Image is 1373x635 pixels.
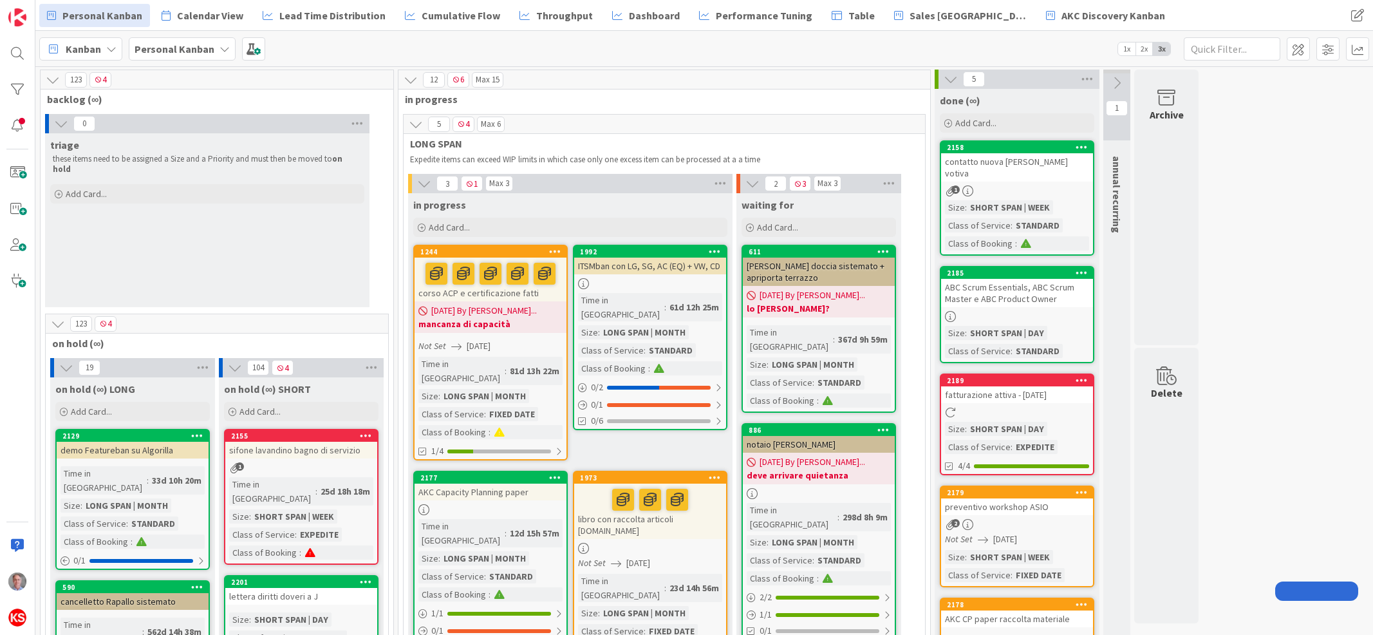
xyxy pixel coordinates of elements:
[941,267,1093,279] div: 2185
[279,8,386,23] span: Lead Time Distribution
[940,94,980,107] span: done (∞)
[945,422,965,436] div: Size
[940,266,1094,363] a: 2185ABC Scrum Essentials, ABC Scrum Master e ABC Product OwnerSize:SHORT SPAN | DAYClass of Servi...
[418,551,438,565] div: Size
[431,444,444,458] span: 1/4
[50,138,79,151] span: triage
[57,553,209,569] div: 0/1
[767,357,769,372] span: :
[1013,344,1063,358] div: STANDARD
[747,393,817,408] div: Class of Booking
[945,218,1011,232] div: Class of Service
[239,406,281,417] span: Add Card...
[225,588,377,605] div: lettera diritti doveri a J
[767,535,769,549] span: :
[410,137,909,150] span: LONG SPAN
[578,557,606,569] i: Not Set
[743,258,895,286] div: [PERSON_NAME] doccia sistemato + apriporta terrazzo
[438,551,440,565] span: :
[229,545,299,560] div: Class of Booking
[1118,43,1135,55] span: 1x
[941,487,1093,515] div: 2179preventivo workshop ASIO
[947,488,1093,497] div: 2179
[315,484,317,498] span: :
[61,498,80,513] div: Size
[955,117,996,129] span: Add Card...
[947,143,1093,152] div: 2158
[61,466,147,495] div: Time in [GEOGRAPHIC_DATA]
[73,554,86,567] span: 0 / 1
[648,361,650,375] span: :
[73,116,95,131] span: 0
[489,180,509,187] div: Max 3
[945,568,1011,582] div: Class of Service
[965,550,967,564] span: :
[415,246,566,301] div: 1244corso ACP e certificazione fatti
[747,302,891,315] b: lo [PERSON_NAME]?
[945,200,965,214] div: Size
[135,43,214,55] b: Personal Kanban
[229,612,249,627] div: Size
[824,4,883,27] a: Table
[57,430,209,442] div: 2129
[941,498,1093,515] div: preventivo workshop ASIO
[941,153,1093,182] div: contatto nuova [PERSON_NAME] votiva
[147,473,149,488] span: :
[61,535,131,549] div: Class of Booking
[598,325,600,339] span: :
[965,200,967,214] span: :
[747,357,767,372] div: Size
[507,526,563,540] div: 12d 15h 57m
[489,587,490,602] span: :
[1150,107,1184,122] div: Archive
[578,293,664,321] div: Time in [GEOGRAPHIC_DATA]
[574,484,726,539] div: libro con raccolta articoli [DOMAIN_NAME]
[225,430,377,442] div: 2155
[967,422,1047,436] div: SHORT SPAN | DAY
[440,389,529,403] div: LONG SPAN | MONTH
[1110,156,1123,233] span: annual recurring
[8,573,26,591] img: MR
[747,571,817,585] div: Class of Booking
[1011,218,1013,232] span: :
[1038,4,1173,27] a: AKC Discovery Kanban
[57,442,209,459] div: demo Featureban su Algorilla
[1011,440,1013,454] span: :
[415,246,566,258] div: 1244
[1011,344,1013,358] span: :
[453,117,474,132] span: 4
[418,569,484,583] div: Class of Service
[749,426,895,435] div: 886
[70,316,92,332] span: 123
[666,300,722,314] div: 61d 12h 25m
[578,343,644,357] div: Class of Service
[626,556,650,570] span: [DATE]
[484,407,486,421] span: :
[839,510,891,524] div: 298d 8h 9m
[945,550,965,564] div: Size
[886,4,1034,27] a: Sales [GEOGRAPHIC_DATA]
[760,289,865,302] span: [DATE] By [PERSON_NAME]...
[507,364,563,378] div: 81d 13h 22m
[415,605,566,621] div: 1/1
[505,364,507,378] span: :
[431,607,444,620] span: 1 / 1
[231,578,377,587] div: 2201
[760,608,772,621] span: 1 / 1
[229,509,249,524] div: Size
[95,316,117,332] span: 4
[428,117,450,132] span: 5
[691,4,820,27] a: Performance Tuning
[225,442,377,459] div: sifone lavandino bagno di servizio
[817,571,819,585] span: :
[574,397,726,413] div: 0/1
[742,198,794,211] span: waiting for
[461,176,483,191] span: 1
[963,71,985,87] span: 5
[578,606,598,620] div: Size
[224,383,311,395] span: on hold (∞) SHORT
[486,569,536,583] div: STANDARD
[941,599,1093,627] div: 2178AKC CP paper raccolta materiale
[440,551,529,565] div: LONG SPAN | MONTH
[536,8,593,23] span: Throughput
